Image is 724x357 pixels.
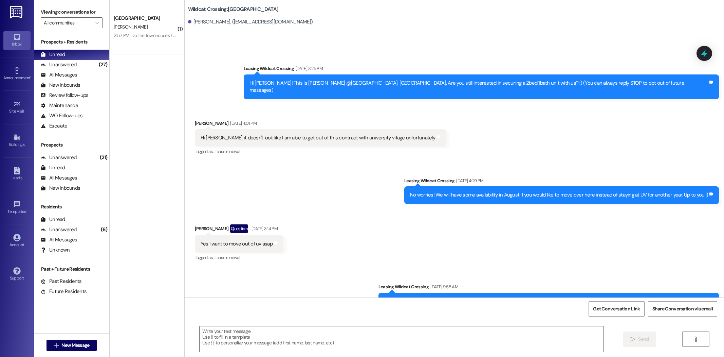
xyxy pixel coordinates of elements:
div: WO Follow-ups [41,112,82,119]
a: Site Visit • [3,98,31,117]
div: Unknown [41,247,70,254]
div: Hi [PERSON_NAME] it doesn't look like I am able to get out of this contract with university villa... [201,134,435,141]
a: Templates • [3,199,31,217]
span: Lease renewal [215,149,240,154]
div: Unanswered [41,61,77,68]
i:  [95,20,99,26]
div: Prospects + Residents [34,38,109,46]
div: Review follow-ups [41,92,88,99]
div: [PERSON_NAME] [195,224,283,235]
div: (27) [97,60,109,70]
div: Leasing Wildcat Crossing [404,177,719,187]
div: Past + Future Residents [34,266,109,273]
div: Tagged as: [195,253,283,262]
div: [GEOGRAPHIC_DATA] [114,15,177,22]
div: Unread [41,51,65,58]
div: No worries! We will have some availability in August if you would like to move over here instead ... [410,191,708,199]
div: Tagged as: [195,147,446,156]
div: [DATE] 4:29 PM [454,177,483,184]
button: Share Conversation via email [648,301,717,317]
div: New Inbounds [41,82,80,89]
div: (21) [98,152,109,163]
div: [DATE] 4:01 PM [228,120,257,127]
div: All Messages [41,71,77,79]
span: Share Conversation via email [652,305,713,312]
div: Prospects [34,141,109,149]
span: • [26,208,27,213]
span: New Message [61,342,89,349]
div: Unanswered [41,154,77,161]
i:  [693,337,698,342]
div: [DATE] 3:14 PM [250,225,278,232]
div: Maintenance [41,102,78,109]
div: [PERSON_NAME]. ([EMAIL_ADDRESS][DOMAIN_NAME]) [188,18,313,26]
span: • [30,74,31,79]
span: Get Conversation Link [593,305,640,312]
a: Buildings [3,132,31,150]
div: [DATE] 9:55 AM [429,283,458,290]
b: Wildcat Crossing: [GEOGRAPHIC_DATA] [188,6,279,13]
div: Unread [41,216,65,223]
a: Leads [3,165,31,183]
i:  [630,337,635,342]
div: Yes I want to move out of uv asap [201,240,273,248]
input: All communities [44,17,92,28]
div: Hi [PERSON_NAME]! This is [PERSON_NAME] @[GEOGRAPHIC_DATA], [GEOGRAPHIC_DATA]. Are you still inte... [249,80,708,94]
a: Inbox [3,31,31,50]
button: Send [623,331,656,347]
span: • [24,108,25,113]
label: Viewing conversations for [41,7,103,17]
div: Escalate [41,122,67,130]
i:  [54,343,59,348]
div: 2:57 PM: Do the townhouses have a permanently installed, electric-only heat source that does not ... [114,32,354,38]
img: ResiDesk Logo [10,6,24,18]
div: Past Residents [41,278,82,285]
button: Get Conversation Link [589,301,644,317]
div: [PERSON_NAME] [195,120,446,129]
div: All Messages [41,236,77,243]
div: Question [230,224,248,233]
div: Leasing Wildcat Crossing [378,283,719,293]
span: Lease renewal [215,255,240,260]
div: (6) [99,224,109,235]
div: Residents [34,203,109,210]
span: Send [638,336,649,343]
div: Unanswered [41,226,77,233]
div: Future Residents [41,288,87,295]
a: Support [3,265,31,284]
div: All Messages [41,174,77,182]
div: [DATE] 3:25 PM [294,65,323,72]
div: Unread [41,164,65,171]
div: New Inbounds [41,185,80,192]
a: Account [3,232,31,250]
span: [PERSON_NAME] [114,24,148,30]
button: New Message [47,340,97,351]
div: Leasing Wildcat Crossing [244,65,719,74]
